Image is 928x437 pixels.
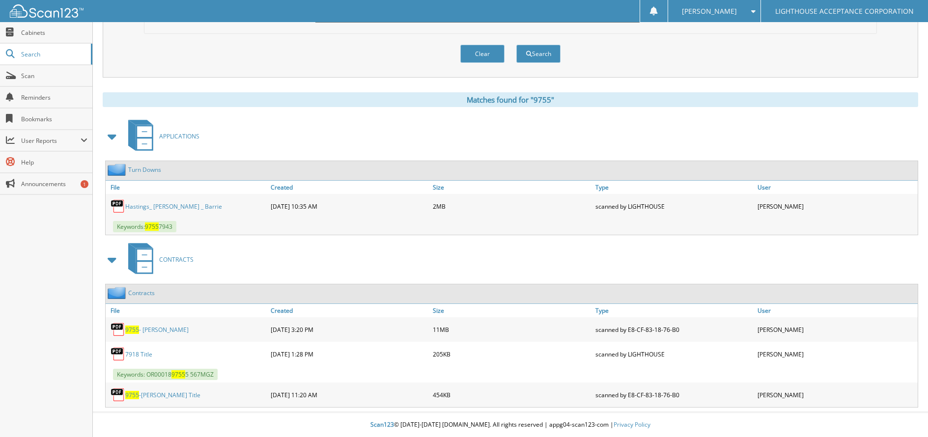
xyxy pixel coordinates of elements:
[370,420,394,429] span: Scan123
[755,344,918,364] div: [PERSON_NAME]
[111,347,125,361] img: PDF.png
[21,137,81,145] span: User Reports
[593,320,756,339] div: scanned by E8-CF-83-18-76-B0
[81,180,88,188] div: 1
[113,221,176,232] span: Keywords: 7943
[268,304,431,317] a: Created
[171,370,185,379] span: 9755
[111,322,125,337] img: PDF.png
[593,181,756,194] a: Type
[125,350,152,358] a: 7918 Title
[430,196,593,216] div: 2MB
[125,202,222,211] a: Hastings_ [PERSON_NAME] _ Barrie
[113,369,218,380] span: Keywords: OR00018 5 567MGZ
[21,72,87,80] span: Scan
[106,181,268,194] a: File
[125,391,139,399] span: 9755
[93,413,928,437] div: © [DATE]-[DATE] [DOMAIN_NAME]. All rights reserved | appg04-scan123-com |
[593,344,756,364] div: scanned by LIGHTHOUSE
[21,180,87,188] span: Announcements
[159,132,199,140] span: APPLICATIONS
[108,287,128,299] img: folder2.png
[755,196,918,216] div: [PERSON_NAME]
[430,304,593,317] a: Size
[593,385,756,405] div: scanned by E8-CF-83-18-76-B0
[755,304,918,317] a: User
[755,320,918,339] div: [PERSON_NAME]
[430,181,593,194] a: Size
[430,320,593,339] div: 11MB
[268,344,431,364] div: [DATE] 1:28 PM
[593,304,756,317] a: Type
[268,320,431,339] div: [DATE] 3:20 PM
[21,93,87,102] span: Reminders
[111,199,125,214] img: PDF.png
[128,289,155,297] a: Contracts
[268,385,431,405] div: [DATE] 11:20 AM
[122,240,194,279] a: CONTRACTS
[108,164,128,176] img: folder2.png
[755,181,918,194] a: User
[614,420,650,429] a: Privacy Policy
[106,304,268,317] a: File
[21,158,87,166] span: Help
[145,222,159,231] span: 9755
[159,255,194,264] span: CONTRACTS
[430,385,593,405] div: 454KB
[128,165,161,174] a: Turn Downs
[460,45,505,63] button: Clear
[430,344,593,364] div: 205KB
[125,326,139,334] span: 9755
[21,50,86,58] span: Search
[775,8,914,14] span: LIGHTHOUSE ACCEPTANCE CORPORATION
[125,391,200,399] a: 9755-[PERSON_NAME] Title
[593,196,756,216] div: scanned by LIGHTHOUSE
[10,4,84,18] img: scan123-logo-white.svg
[103,92,918,107] div: Matches found for "9755"
[755,385,918,405] div: [PERSON_NAME]
[682,8,737,14] span: [PERSON_NAME]
[122,117,199,156] a: APPLICATIONS
[111,387,125,402] img: PDF.png
[516,45,561,63] button: Search
[21,28,87,37] span: Cabinets
[125,326,189,334] a: 9755- [PERSON_NAME]
[879,390,928,437] iframe: Chat Widget
[268,181,431,194] a: Created
[268,196,431,216] div: [DATE] 10:35 AM
[21,115,87,123] span: Bookmarks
